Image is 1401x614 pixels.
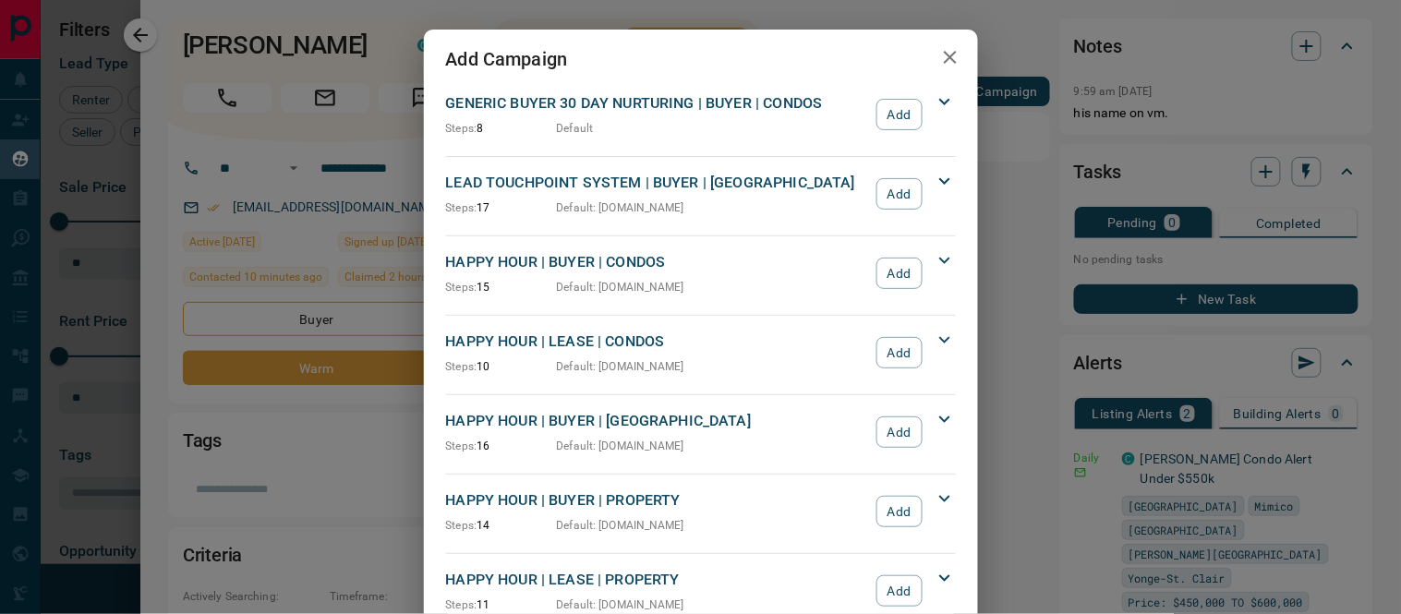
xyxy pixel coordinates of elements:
span: Steps: [446,598,477,611]
p: 8 [446,120,557,137]
p: Default : [DOMAIN_NAME] [557,596,685,613]
p: 16 [446,438,557,454]
p: HAPPY HOUR | LEASE | CONDOS [446,331,868,353]
div: HAPPY HOUR | BUYER | PROPERTYSteps:14Default: [DOMAIN_NAME]Add [446,486,956,537]
p: Default [557,120,594,137]
button: Add [876,496,922,527]
button: Add [876,575,922,607]
p: Default : [DOMAIN_NAME] [557,517,685,534]
p: Default : [DOMAIN_NAME] [557,199,685,216]
p: HAPPY HOUR | BUYER | [GEOGRAPHIC_DATA] [446,410,868,432]
p: HAPPY HOUR | LEASE | PROPERTY [446,569,868,591]
p: LEAD TOUCHPOINT SYSTEM | BUYER | [GEOGRAPHIC_DATA] [446,172,868,194]
p: Default : [DOMAIN_NAME] [557,279,685,295]
span: Steps: [446,201,477,214]
div: LEAD TOUCHPOINT SYSTEM | BUYER | [GEOGRAPHIC_DATA]Steps:17Default: [DOMAIN_NAME]Add [446,168,956,220]
span: Steps: [446,122,477,135]
span: Steps: [446,439,477,452]
p: 10 [446,358,557,375]
h2: Add Campaign [424,30,590,89]
div: HAPPY HOUR | BUYER | [GEOGRAPHIC_DATA]Steps:16Default: [DOMAIN_NAME]Add [446,406,956,458]
p: 17 [446,199,557,216]
p: Default : [DOMAIN_NAME] [557,438,685,454]
button: Add [876,337,922,368]
button: Add [876,99,922,130]
p: 11 [446,596,557,613]
p: GENERIC BUYER 30 DAY NURTURING | BUYER | CONDOS [446,92,868,114]
div: HAPPY HOUR | BUYER | CONDOSSteps:15Default: [DOMAIN_NAME]Add [446,247,956,299]
span: Steps: [446,281,477,294]
p: 14 [446,517,557,534]
p: HAPPY HOUR | BUYER | CONDOS [446,251,868,273]
span: Steps: [446,360,477,373]
p: Default : [DOMAIN_NAME] [557,358,685,375]
div: HAPPY HOUR | LEASE | CONDOSSteps:10Default: [DOMAIN_NAME]Add [446,327,956,379]
span: Steps: [446,519,477,532]
button: Add [876,258,922,289]
p: HAPPY HOUR | BUYER | PROPERTY [446,489,868,512]
div: GENERIC BUYER 30 DAY NURTURING | BUYER | CONDOSSteps:8DefaultAdd [446,89,956,140]
button: Add [876,416,922,448]
button: Add [876,178,922,210]
p: 15 [446,279,557,295]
